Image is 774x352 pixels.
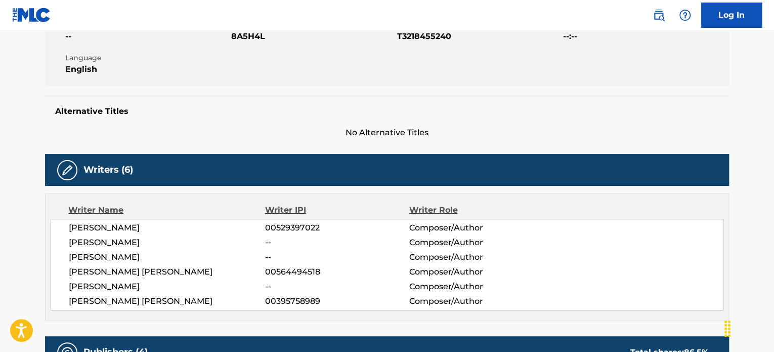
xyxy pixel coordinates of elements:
[397,30,561,43] span: T3218455240
[55,106,719,116] h5: Alternative Titles
[65,30,229,43] span: --
[45,127,729,139] span: No Alternative Titles
[65,63,229,75] span: English
[675,5,695,25] div: Help
[61,164,73,176] img: Writers
[409,251,540,263] span: Composer/Author
[65,53,229,63] span: Language
[653,9,665,21] img: search
[69,281,265,293] span: [PERSON_NAME]
[649,5,669,25] a: Public Search
[265,204,409,216] div: Writer IPI
[265,222,409,234] span: 00529397022
[679,9,691,21] img: help
[409,237,540,249] span: Composer/Author
[409,222,540,234] span: Composer/Author
[69,237,265,249] span: [PERSON_NAME]
[265,266,409,278] span: 00564494518
[265,281,409,293] span: --
[265,295,409,307] span: 00395758989
[409,295,540,307] span: Composer/Author
[265,237,409,249] span: --
[409,204,540,216] div: Writer Role
[69,251,265,263] span: [PERSON_NAME]
[231,30,395,43] span: 8A5H4L
[409,281,540,293] span: Composer/Author
[83,164,133,176] h5: Writers (6)
[701,3,762,28] a: Log In
[69,222,265,234] span: [PERSON_NAME]
[69,266,265,278] span: [PERSON_NAME] [PERSON_NAME]
[409,266,540,278] span: Composer/Author
[563,30,726,43] span: --:--
[265,251,409,263] span: --
[68,204,265,216] div: Writer Name
[69,295,265,307] span: [PERSON_NAME] [PERSON_NAME]
[719,314,736,344] div: Drag
[12,8,51,22] img: MLC Logo
[723,303,774,352] iframe: Chat Widget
